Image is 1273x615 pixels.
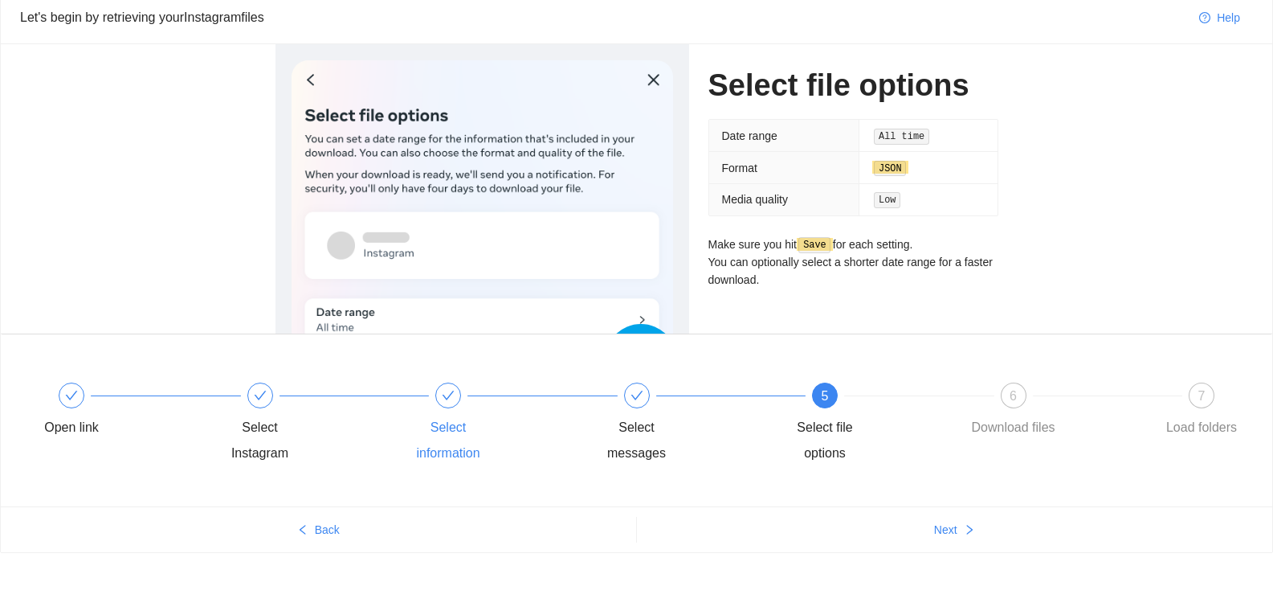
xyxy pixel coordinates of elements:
[214,383,402,466] div: Select Instagram
[971,415,1055,441] div: Download files
[874,129,929,145] code: All time
[590,383,779,466] div: Select messages
[637,517,1273,543] button: Nextright
[874,192,900,208] code: Low
[708,236,998,289] p: Make sure you hit for each setting. You can optionally select a shorter date range for a faster d...
[1199,12,1210,25] span: question-circle
[1166,415,1237,441] div: Load folders
[708,67,998,105] h1: Select file options
[402,415,495,466] div: Select information
[20,7,1186,27] div: Let's begin by retrieving your Instagram files
[297,524,308,537] span: left
[964,524,975,537] span: right
[722,162,757,174] span: Format
[1010,389,1017,403] span: 6
[1,517,636,543] button: leftBack
[778,383,967,466] div: 5Select file options
[214,415,307,466] div: Select Instagram
[590,415,683,466] div: Select messages
[44,415,99,441] div: Open link
[254,389,267,402] span: check
[25,383,214,441] div: Open link
[1217,9,1240,27] span: Help
[722,193,789,206] span: Media quality
[402,383,590,466] div: Select information
[1155,383,1248,441] div: 7Load folders
[798,237,830,253] code: Save
[1198,389,1206,403] span: 7
[967,383,1156,441] div: 6Download files
[822,389,829,403] span: 5
[722,129,777,142] span: Date range
[934,521,957,539] span: Next
[315,521,340,539] span: Back
[1186,5,1253,31] button: question-circleHelp
[630,389,643,402] span: check
[874,161,906,177] code: JSON
[778,415,871,466] div: Select file options
[442,389,455,402] span: check
[65,389,78,402] span: check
